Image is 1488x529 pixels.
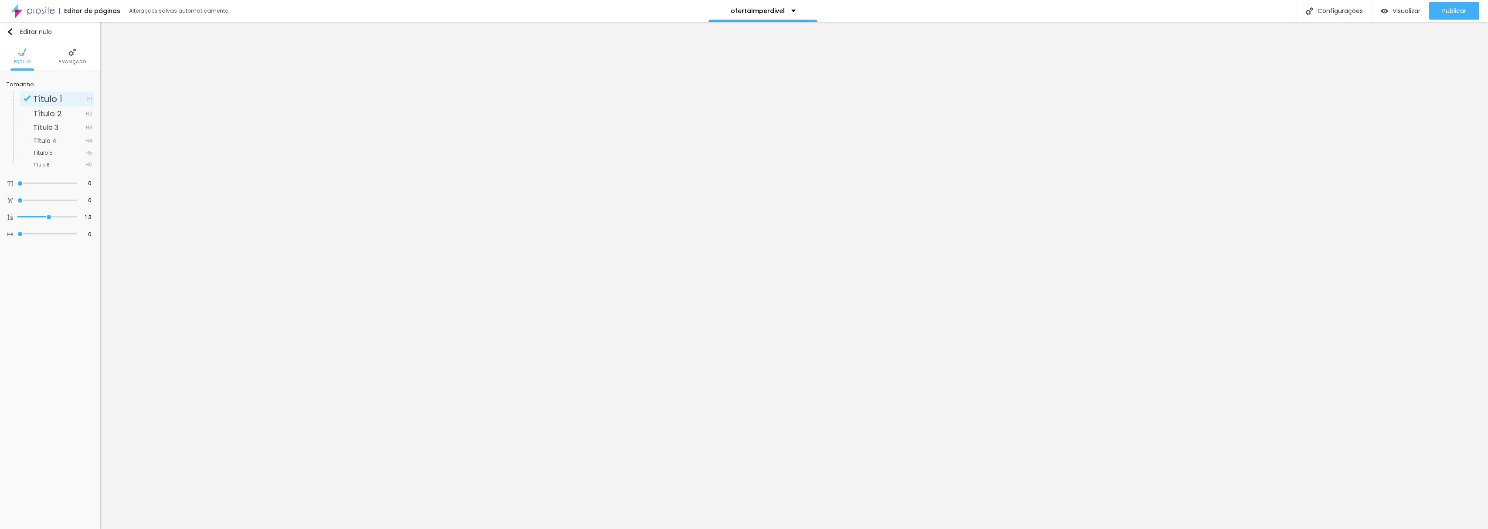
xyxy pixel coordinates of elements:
img: Ícone [24,95,31,102]
font: Estilo [14,58,31,65]
font: ofertaImperdivel [731,7,785,15]
font: H1 [87,95,92,102]
font: Título 2 [33,108,62,119]
img: Ícone [7,28,14,35]
iframe: Editor [100,22,1488,529]
font: Título 1 [33,93,62,105]
img: Ícone [7,197,13,203]
font: Configurações [1318,7,1363,15]
font: H3 [86,124,92,131]
img: Ícone [7,231,13,237]
img: Ícone [68,48,76,56]
button: Visualizar [1372,2,1429,20]
font: Tamanho [7,81,34,88]
font: H4 [85,137,92,144]
font: Alterações salvas automaticamente [129,7,228,14]
img: view-1.svg [1381,7,1388,15]
button: Publicar [1429,2,1479,20]
font: Editar nulo [20,27,52,36]
font: Visualizar [1393,7,1420,15]
img: Ícone [18,48,26,56]
font: Título 3 [33,122,58,132]
font: Publicar [1442,7,1466,15]
font: H2 [86,110,92,117]
img: Ícone [7,214,13,220]
font: Editor de páginas [64,7,120,15]
img: Ícone [7,180,13,186]
font: Título 6 [33,162,50,168]
font: Título 4 [33,136,57,145]
font: H5 [85,149,92,156]
font: Avançado [58,58,86,65]
font: Título 5 [33,149,53,156]
img: Ícone [1306,7,1313,15]
font: H6 [85,161,92,168]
